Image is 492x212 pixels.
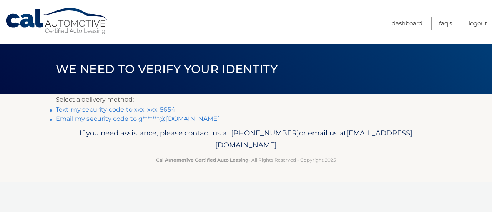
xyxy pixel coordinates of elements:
[61,156,431,164] p: - All Rights Reserved - Copyright 2025
[5,8,109,35] a: Cal Automotive
[469,17,487,30] a: Logout
[56,62,278,76] span: We need to verify your identity
[56,115,220,122] a: Email my security code to g*******@[DOMAIN_NAME]
[392,17,422,30] a: Dashboard
[56,106,175,113] a: Text my security code to xxx-xxx-5654
[156,157,248,163] strong: Cal Automotive Certified Auto Leasing
[61,127,431,152] p: If you need assistance, please contact us at: or email us at
[231,129,299,137] span: [PHONE_NUMBER]
[56,94,436,105] p: Select a delivery method:
[439,17,452,30] a: FAQ's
